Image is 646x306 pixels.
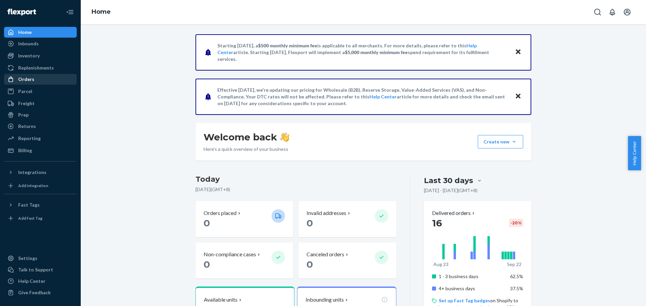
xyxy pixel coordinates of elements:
[18,255,37,262] div: Settings
[4,38,77,49] a: Inbounds
[18,100,35,107] div: Freight
[439,273,505,280] p: 1 - 3 business days
[18,289,51,296] div: Give Feedback
[18,169,46,176] div: Integrations
[307,259,313,270] span: 0
[4,133,77,144] a: Reporting
[507,261,522,268] p: Sep 22
[306,296,344,304] p: Inbounding units
[298,243,396,278] button: Canceled orders 0
[4,276,77,287] a: Help Center
[424,187,477,194] p: [DATE] - [DATE] ( GMT+8 )
[195,174,396,185] h3: Today
[606,5,619,19] button: Open notifications
[204,209,237,217] p: Orders placed
[204,296,238,304] p: Available units
[509,219,523,227] div: -20 %
[18,52,40,59] div: Inventory
[307,217,313,229] span: 0
[204,251,256,258] p: Non-compliance cases
[18,40,39,47] div: Inbounds
[510,286,523,291] span: 37.5%
[591,5,604,19] button: Open Search Box
[620,5,634,19] button: Open account menu
[86,2,116,22] ol: breadcrumbs
[4,50,77,61] a: Inventory
[7,9,36,15] img: Flexport logo
[204,146,289,152] p: Here’s a quick overview of your business
[18,183,48,188] div: Add Integration
[4,74,77,85] a: Orders
[4,167,77,178] button: Integrations
[628,136,641,170] button: Help Center
[424,175,473,186] div: Last 30 days
[217,42,508,62] p: Starting [DATE], a is applicable to all merchants. For more details, please refer to this article...
[280,132,289,142] img: hand-wave emoji
[4,98,77,109] a: Freight
[258,43,317,48] span: $500 monthly minimum fee
[18,278,45,285] div: Help Center
[510,273,523,279] span: 62.5%
[514,92,523,101] button: Close
[18,215,42,221] div: Add Fast Tag
[307,251,344,258] p: Canceled orders
[18,88,32,95] div: Parcel
[204,259,210,270] span: 0
[18,135,41,142] div: Reporting
[4,287,77,298] button: Give Feedback
[345,49,408,55] span: $5,000 monthly minimum fee
[4,27,77,38] a: Home
[204,131,289,143] h1: Welcome back
[4,86,77,97] a: Parcel
[18,147,32,154] div: Billing
[514,47,523,57] button: Close
[4,200,77,210] button: Fast Tags
[4,180,77,191] a: Add Integration
[18,29,32,36] div: Home
[195,201,293,237] button: Orders placed 0
[433,261,448,268] p: Aug 23
[478,135,523,148] button: Create new
[18,64,54,71] div: Replenishments
[18,202,40,208] div: Fast Tags
[217,87,508,107] p: Effective [DATE], we're updating our pricing for Wholesale (B2B), Reserve Storage, Value-Added Se...
[18,112,29,118] div: Prep
[4,213,77,224] a: Add Fast Tag
[4,145,77,156] a: Billing
[4,62,77,73] a: Replenishments
[4,121,77,132] a: Returns
[298,201,396,237] button: Invalid addresses 0
[4,253,77,264] a: Settings
[18,123,36,130] div: Returns
[63,5,77,19] button: Close Navigation
[439,285,505,292] p: 4+ business days
[432,217,442,229] span: 16
[432,209,476,217] button: Delivered orders
[195,243,293,278] button: Non-compliance cases 0
[204,217,210,229] span: 0
[195,186,396,193] p: [DATE] ( GMT+8 )
[439,298,490,303] a: Set up Fast Tag badges
[4,110,77,120] a: Prep
[18,266,53,273] div: Talk to Support
[307,209,346,217] p: Invalid addresses
[18,76,34,83] div: Orders
[4,264,77,275] a: Talk to Support
[92,8,111,15] a: Home
[369,94,397,99] a: Help Center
